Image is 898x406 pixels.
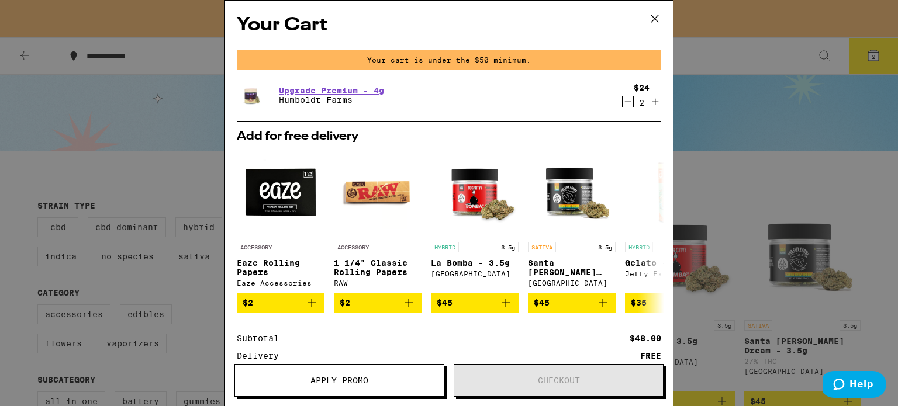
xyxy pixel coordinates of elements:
[237,258,324,277] p: Eaze Rolling Papers
[454,364,664,397] button: Checkout
[334,148,422,293] a: Open page for 1 1/4" Classic Rolling Papers from RAW
[625,258,713,268] p: Gelato - 1g
[237,242,275,252] p: ACCESSORY
[625,242,653,252] p: HYBRID
[625,148,713,236] img: Jetty Extracts - Gelato - 1g
[431,148,519,236] img: Fog City Farms - La Bomba - 3.5g
[334,258,422,277] p: 1 1/4" Classic Rolling Papers
[334,148,422,236] img: RAW - 1 1/4" Classic Rolling Papers
[650,96,661,107] button: Increment
[237,148,324,236] img: Eaze Accessories - Eaze Rolling Papers
[334,293,422,313] button: Add to bag
[538,376,580,384] span: Checkout
[237,293,324,313] button: Add to bag
[437,298,453,307] span: $45
[534,298,550,307] span: $45
[631,298,647,307] span: $35
[634,83,650,92] div: $24
[234,364,444,397] button: Apply Promo
[431,258,519,268] p: La Bomba - 3.5g
[528,258,616,277] p: Santa [PERSON_NAME] Dream - 3.5g
[237,79,270,112] img: Humboldt Farms - Upgrade Premium - 4g
[237,148,324,293] a: Open page for Eaze Rolling Papers from Eaze Accessories
[625,270,713,277] div: Jetty Extracts
[595,242,616,252] p: 3.5g
[334,279,422,287] div: RAW
[243,298,253,307] span: $2
[237,131,661,143] h2: Add for free delivery
[279,86,384,95] a: Upgrade Premium - 4g
[237,279,324,287] div: Eaze Accessories
[630,334,661,342] div: $48.00
[431,293,519,313] button: Add to bag
[625,148,713,293] a: Open page for Gelato - 1g from Jetty Extracts
[237,50,661,70] div: Your cart is under the $50 minimum.
[528,148,616,293] a: Open page for Santa Cruz Dream - 3.5g from Fog City Farms
[279,95,384,105] p: Humboldt Farms
[528,148,616,236] img: Fog City Farms - Santa Cruz Dream - 3.5g
[823,371,886,400] iframe: Opens a widget where you can find more information
[625,293,713,313] button: Add to bag
[528,279,616,287] div: [GEOGRAPHIC_DATA]
[237,352,287,360] div: Delivery
[528,242,556,252] p: SATIVA
[431,270,519,277] div: [GEOGRAPHIC_DATA]
[334,242,372,252] p: ACCESSORY
[634,98,650,107] div: 2
[237,334,287,342] div: Subtotal
[237,12,661,39] h2: Your Cart
[431,148,519,293] a: Open page for La Bomba - 3.5g from Fog City Farms
[431,242,459,252] p: HYBRID
[340,298,350,307] span: $2
[528,293,616,313] button: Add to bag
[622,96,634,107] button: Decrement
[640,352,661,360] div: FREE
[310,376,368,384] span: Apply Promo
[498,242,519,252] p: 3.5g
